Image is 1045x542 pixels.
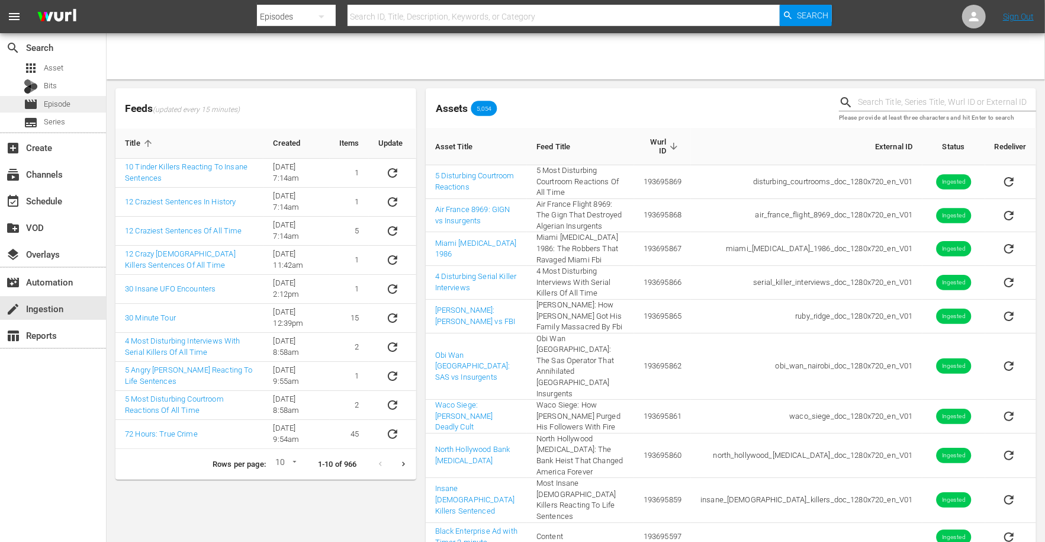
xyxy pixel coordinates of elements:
[922,128,985,165] th: Status
[634,232,691,266] td: 193695867
[435,445,510,465] a: North Hollywood Bank [MEDICAL_DATA]
[263,246,329,275] td: [DATE] 11:42am
[435,239,517,259] a: Miami [MEDICAL_DATA] 1986
[125,226,242,235] a: 12 Craziest Sentences Of All Time
[435,272,517,292] a: 4 Disturbing Serial Killer Interviews
[936,412,971,421] span: Ingested
[527,434,634,478] td: North Hollywood [MEDICAL_DATA]: The Bank Heist That Changed America Forever
[634,333,691,400] td: 193695862
[115,129,416,449] table: sticky table
[271,456,299,473] div: 10
[263,217,329,246] td: [DATE] 7:14am
[634,199,691,233] td: 193695868
[392,453,415,476] button: Next page
[527,128,634,165] th: Feed Title
[435,351,510,381] a: Obi Wan [GEOGRAPHIC_DATA]: SAS vs Insurgents
[330,275,369,304] td: 1
[527,232,634,266] td: Miami [MEDICAL_DATA] 1986: The Robbers That Ravaged Miami Fbi
[634,434,691,478] td: 193695860
[125,429,198,438] a: 72 Hours: True Crime
[44,62,63,74] span: Asset
[691,478,922,522] td: insane_[DEMOGRAPHIC_DATA]_killers_doc_1280x720_en_V01
[936,278,971,287] span: Ingested
[527,266,634,300] td: 4 Most Disturbing Interviews With Serial Killers Of All Time
[634,400,691,434] td: 193695861
[125,197,236,206] a: 12 Craziest Sentences In History
[6,329,20,343] span: Reports
[153,105,240,115] span: (updated every 15 minutes)
[330,420,369,449] td: 45
[6,194,20,209] span: Schedule
[436,102,468,114] span: Assets
[527,199,634,233] td: Air France Flight 8969: The Gign That Destroyed Algerian Insurgents
[369,129,416,159] th: Update
[330,217,369,246] td: 5
[6,41,20,55] span: Search
[435,171,515,191] a: 5 Disturbing Courtroom Reactions
[330,304,369,333] td: 15
[691,400,922,434] td: waco_siege_doc_1280x720_en_V01
[6,248,20,262] span: Overlays
[24,97,38,111] span: Episode
[527,400,634,434] td: Waco Siege: How [PERSON_NAME] Purged His Followers With Fire
[839,113,1036,123] p: Please provide at least three characters and hit Enter to search
[471,105,497,112] span: 5,054
[691,333,922,400] td: obi_wan_nairobi_doc_1280x720_en_V01
[213,459,266,470] p: Rows per page:
[858,94,1036,111] input: Search Title, Series Title, Wurl ID or External ID
[691,165,922,199] td: disturbing_courtrooms_doc_1280x720_en_V01
[24,61,38,75] span: Asset
[125,336,240,357] a: 4 Most Disturbing Interviews With Serial Killers Of All Time
[24,79,38,94] div: Bits
[435,484,515,515] a: Insane [DEMOGRAPHIC_DATA] Killers Sentenced
[263,159,329,188] td: [DATE] 7:14am
[797,5,828,26] span: Search
[273,138,316,149] span: Created
[263,304,329,333] td: [DATE] 12:39pm
[634,478,691,522] td: 193695859
[330,391,369,420] td: 2
[263,391,329,420] td: [DATE] 8:58am
[330,159,369,188] td: 1
[125,395,224,415] a: 5 Most Disturbing Courtroom Reactions Of All Time
[263,420,329,449] td: [DATE] 9:54am
[125,365,253,386] a: 5 Angry [PERSON_NAME] Reacting To Life Sentences
[634,165,691,199] td: 193695869
[936,533,971,541] span: Ingested
[1003,12,1034,21] a: Sign Out
[527,300,634,333] td: [PERSON_NAME]: How [PERSON_NAME] Got His Family Massacred By Fbi
[985,128,1036,165] th: Redeliver
[634,266,691,300] td: 193695866
[125,162,247,182] a: 10 Tinder Killers Reacting To Insane Sentences
[7,9,21,24] span: menu
[330,129,369,159] th: Items
[263,275,329,304] td: [DATE] 2:12pm
[435,400,493,431] a: Waco Siege: [PERSON_NAME] Deadly Cult
[263,188,329,217] td: [DATE] 7:14am
[125,313,176,322] a: 30 Minute Tour
[527,333,634,400] td: Obi Wan [GEOGRAPHIC_DATA]: The Sas Operator That Annihilated [GEOGRAPHIC_DATA] Insurgents
[318,459,357,470] p: 1-10 of 966
[263,333,329,362] td: [DATE] 8:58am
[6,302,20,316] span: Ingestion
[330,362,369,391] td: 1
[6,275,20,290] span: Automation
[263,362,329,391] td: [DATE] 9:55am
[24,116,38,130] span: Series
[527,478,634,522] td: Most Insane [DEMOGRAPHIC_DATA] Killers Reacting To Life Sentences
[691,434,922,478] td: north_hollywood_[MEDICAL_DATA]_doc_1280x720_en_V01
[330,188,369,217] td: 1
[115,99,416,118] span: Feeds
[435,141,488,152] span: Asset Title
[44,98,70,110] span: Episode
[691,300,922,333] td: ruby_ridge_doc_1280x720_en_V01
[691,232,922,266] td: miami_[MEDICAL_DATA]_1986_doc_1280x720_en_V01
[527,165,634,199] td: 5 Most Disturbing Courtroom Reactions Of All Time
[936,211,971,220] span: Ingested
[691,266,922,300] td: serial_killer_interviews_doc_1280x720_en_V01
[28,3,85,31] img: ans4CAIJ8jUAAAAAAAAAAAAAAAAAAAAAAAAgQb4GAAAAAAAAAAAAAAAAAAAAAAAAJMjXAAAAAAAAAAAAAAAAAAAAAAAAgAT5G...
[44,80,57,92] span: Bits
[330,246,369,275] td: 1
[691,199,922,233] td: air_france_flight_8969_doc_1280x720_en_V01
[780,5,832,26] button: Search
